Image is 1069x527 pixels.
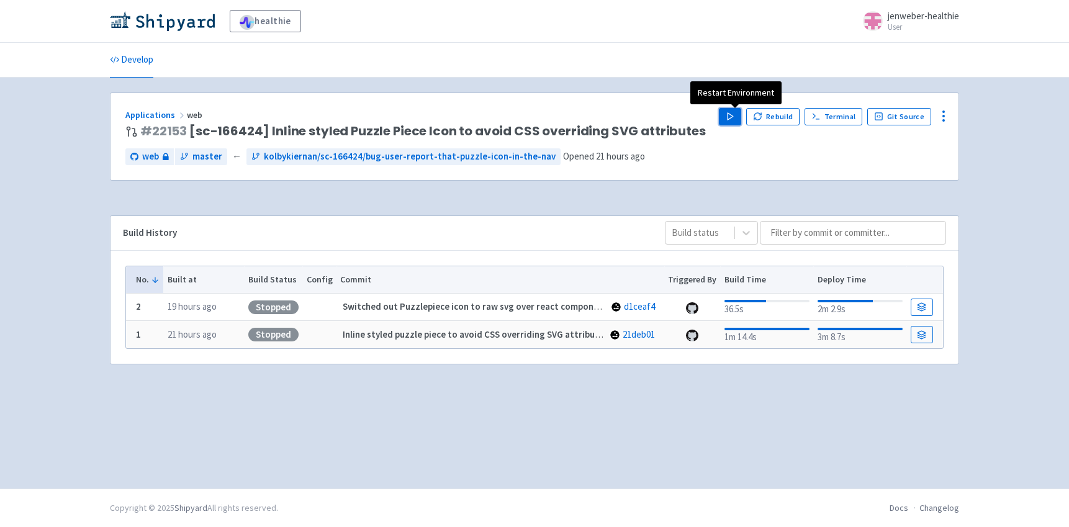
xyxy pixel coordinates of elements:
[232,150,241,164] span: ←
[805,108,862,125] a: Terminal
[110,502,278,515] div: Copyright © 2025 All rights reserved.
[125,148,174,165] a: web
[343,300,608,312] strong: Switched out Puzzlepiece icon to raw svg over react component
[623,328,655,340] a: 21deb01
[563,150,645,162] span: Opened
[230,10,301,32] a: healthie
[192,150,222,164] span: master
[168,300,217,312] time: 19 hours ago
[110,11,215,31] img: Shipyard logo
[136,273,160,286] button: No.
[818,325,903,345] div: 3m 8.7s
[175,148,227,165] a: master
[123,226,645,240] div: Build History
[813,266,906,294] th: Deploy Time
[187,109,204,120] span: web
[624,300,655,312] a: d1ceaf4
[664,266,721,294] th: Triggered By
[246,148,561,165] a: kolbykiernan/sc-166424/bug-user-report-that-puzzle-icon-in-the-nav
[248,328,299,341] div: Stopped
[720,266,813,294] th: Build Time
[244,266,302,294] th: Build Status
[724,297,810,317] div: 36.5s
[343,328,608,340] strong: Inline styled puzzle piece to avoid CSS overriding SVG attributes
[724,325,810,345] div: 1m 14.4s
[163,266,244,294] th: Built at
[248,300,299,314] div: Stopped
[174,502,207,513] a: Shipyard
[760,221,946,245] input: Filter by commit or committer...
[264,150,556,164] span: kolbykiernan/sc-166424/bug-user-report-that-puzzle-icon-in-the-nav
[140,124,706,138] span: [sc-166424] Inline styled Puzzle Piece Icon to avoid CSS overriding SVG attributes
[140,122,187,140] a: #22153
[867,108,931,125] a: Git Source
[336,266,664,294] th: Commit
[911,326,933,343] a: Build Details
[746,108,800,125] button: Rebuild
[142,150,159,164] span: web
[168,328,217,340] time: 21 hours ago
[302,266,336,294] th: Config
[719,108,741,125] button: Play
[125,109,187,120] a: Applications
[888,23,959,31] small: User
[919,502,959,513] a: Changelog
[136,300,141,312] b: 2
[911,299,933,316] a: Build Details
[596,150,645,162] time: 21 hours ago
[818,297,903,317] div: 2m 2.9s
[888,10,959,22] span: jenweber-healthie
[136,328,141,340] b: 1
[890,502,908,513] a: Docs
[855,11,959,31] a: jenweber-healthie User
[110,43,153,78] a: Develop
